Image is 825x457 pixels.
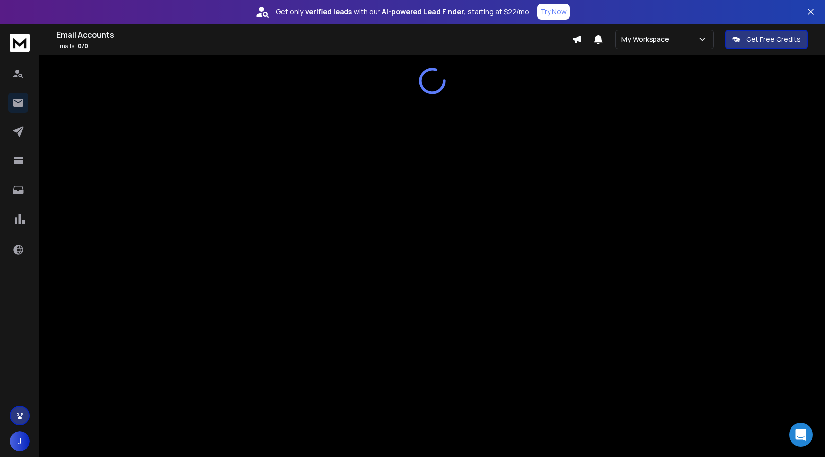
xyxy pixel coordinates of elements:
[10,431,30,451] button: J
[746,35,801,44] p: Get Free Credits
[56,42,572,50] p: Emails :
[725,30,808,49] button: Get Free Credits
[56,29,572,40] h1: Email Accounts
[789,423,813,447] div: Open Intercom Messenger
[276,7,529,17] p: Get only with our starting at $22/mo
[78,42,88,50] span: 0 / 0
[382,7,466,17] strong: AI-powered Lead Finder,
[10,34,30,52] img: logo
[540,7,567,17] p: Try Now
[537,4,570,20] button: Try Now
[305,7,352,17] strong: verified leads
[621,35,673,44] p: My Workspace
